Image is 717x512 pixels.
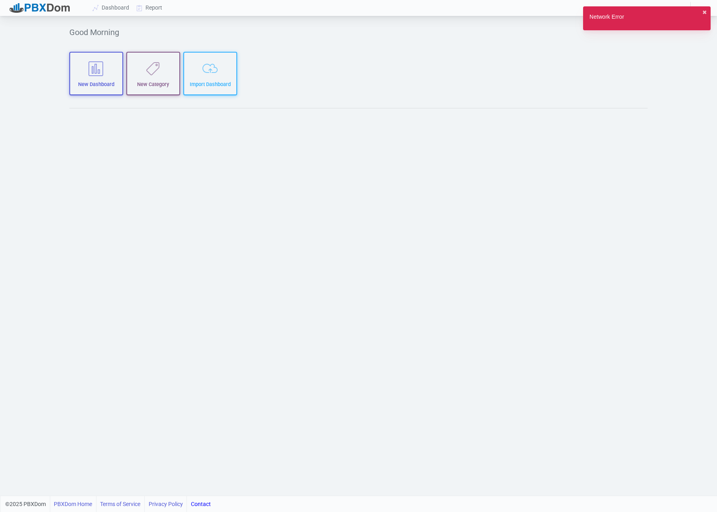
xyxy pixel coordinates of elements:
a: Dashboard [89,0,133,15]
div: Network Error [589,13,624,24]
a: PBXDom Home [54,496,92,512]
a: Contact [191,496,211,512]
button: New Category [126,52,180,95]
button: Import Dashboard [183,52,237,95]
a: Report [133,0,166,15]
a: Terms of Service [100,496,140,512]
h5: Good Morning [69,27,648,37]
a: Privacy Policy [149,496,183,512]
button: New Dashboard [69,52,123,95]
button: close [702,8,707,17]
div: ©2025 PBXDom [5,496,211,512]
